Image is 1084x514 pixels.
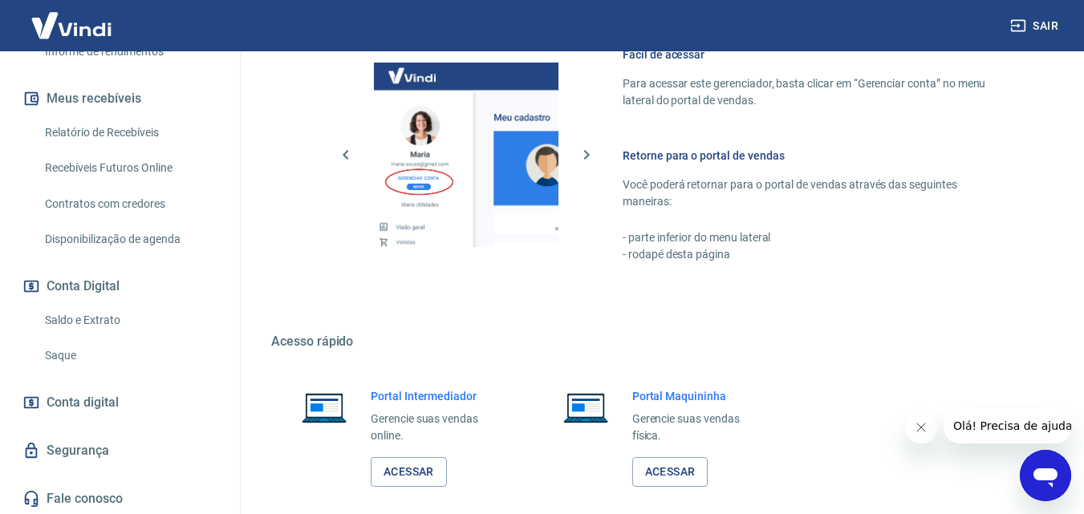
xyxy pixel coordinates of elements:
a: Segurança [19,433,221,468]
button: Conta Digital [19,269,221,304]
span: Olá! Precisa de ajuda? [10,11,135,24]
iframe: Botão para abrir a janela de mensagens [1020,450,1071,501]
a: Saque [39,339,221,372]
img: Vindi [19,1,124,50]
p: Para acessar este gerenciador, basta clicar em “Gerenciar conta” no menu lateral do portal de ven... [623,75,1007,109]
img: Imagem de um notebook aberto [552,388,619,427]
a: Relatório de Recebíveis [39,116,221,149]
p: - parte inferior do menu lateral [623,229,1007,246]
a: Contratos com credores [39,188,221,221]
a: Acessar [632,457,708,487]
span: Conta digital [47,391,119,414]
h6: Fácil de acessar [623,47,1007,63]
p: Gerencie suas vendas física. [632,411,765,444]
a: Conta digital [19,385,221,420]
iframe: Mensagem da empresa [944,408,1071,443]
h5: Acesso rápido [271,334,1045,350]
h6: Portal Intermediador [371,388,504,404]
img: Imagem de um notebook aberto [290,388,358,427]
a: Acessar [371,457,447,487]
p: - rodapé desta página [623,246,1007,263]
a: Informe de rendimentos [39,35,221,68]
h6: Portal Maquininha [632,388,765,404]
p: Gerencie suas vendas online. [371,411,504,444]
p: Você poderá retornar para o portal de vendas através das seguintes maneiras: [623,176,1007,210]
button: Sair [1007,11,1065,41]
button: Meus recebíveis [19,81,221,116]
img: Imagem da dashboard mostrando o botão de gerenciar conta na sidebar no lado esquerdo [374,63,558,247]
a: Disponibilização de agenda [39,223,221,256]
h6: Retorne para o portal de vendas [623,148,1007,164]
a: Recebíveis Futuros Online [39,152,221,184]
a: Saldo e Extrato [39,304,221,337]
iframe: Fechar mensagem [905,411,937,443]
